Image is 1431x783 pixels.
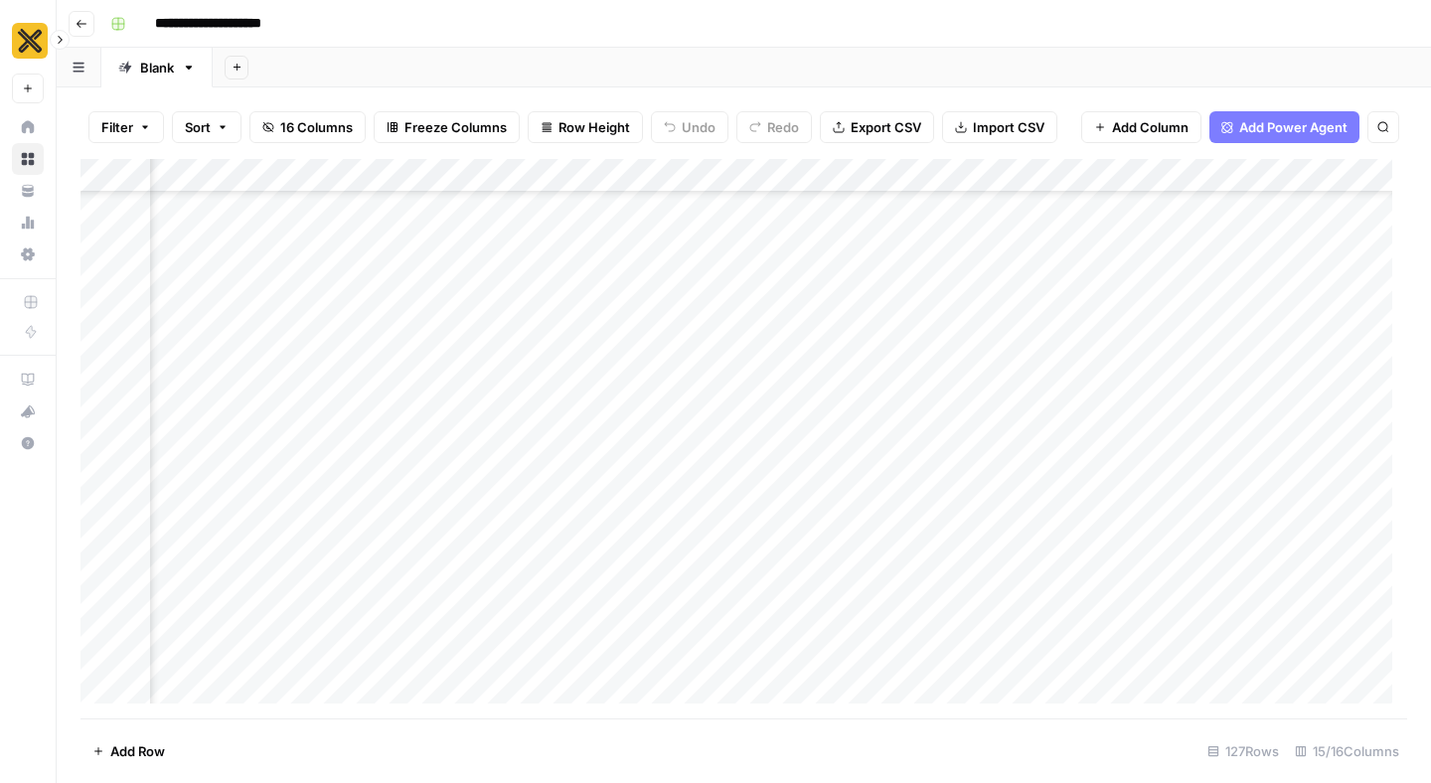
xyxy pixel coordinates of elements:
img: CookUnity Logo [12,23,48,59]
span: Freeze Columns [404,117,507,137]
button: What's new? [12,395,44,427]
a: Settings [12,238,44,270]
button: Import CSV [942,111,1057,143]
a: Blank [101,48,213,87]
a: Home [12,111,44,143]
span: Export CSV [851,117,921,137]
button: Filter [88,111,164,143]
button: Add Row [80,735,177,767]
button: Help + Support [12,427,44,459]
span: Add Column [1112,117,1189,137]
span: Add Power Agent [1239,117,1348,137]
span: Redo [767,117,799,137]
a: Browse [12,143,44,175]
button: Add Power Agent [1209,111,1359,143]
button: Add Column [1081,111,1201,143]
div: 15/16 Columns [1287,735,1407,767]
a: Usage [12,207,44,238]
span: Undo [682,117,715,137]
a: AirOps Academy [12,364,44,395]
span: Add Row [110,741,165,761]
button: 16 Columns [249,111,366,143]
button: Redo [736,111,812,143]
button: Freeze Columns [374,111,520,143]
button: Row Height [528,111,643,143]
div: What's new? [13,396,43,426]
span: Import CSV [973,117,1044,137]
span: 16 Columns [280,117,353,137]
button: Sort [172,111,241,143]
a: Your Data [12,175,44,207]
button: Export CSV [820,111,934,143]
span: Row Height [558,117,630,137]
div: 127 Rows [1199,735,1287,767]
div: Blank [140,58,174,78]
span: Sort [185,117,211,137]
button: Workspace: CookUnity [12,16,44,66]
span: Filter [101,117,133,137]
button: Undo [651,111,728,143]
